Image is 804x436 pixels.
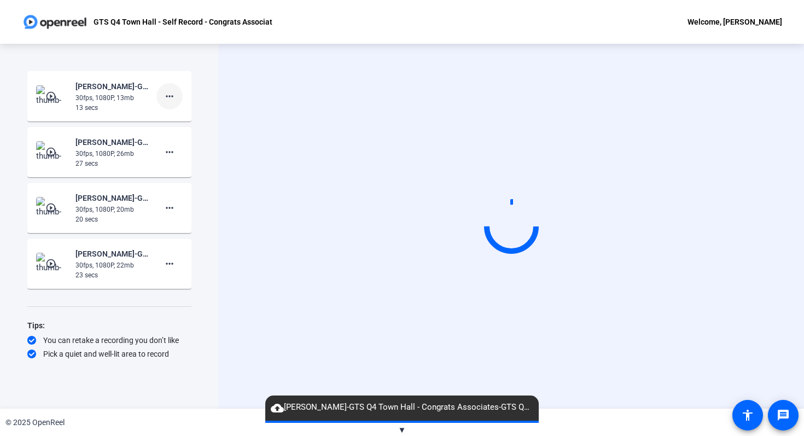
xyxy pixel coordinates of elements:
[741,409,754,422] mat-icon: accessibility
[75,159,149,168] div: 27 secs
[75,103,149,113] div: 13 secs
[75,247,149,260] div: [PERSON_NAME]-GTS Q4 Town Hall - Congrats Associates-GTS Q4 Town Hall - Self Record - Congrats As...
[271,402,284,415] mat-icon: cloud_upload
[94,15,272,28] p: GTS Q4 Town Hall - Self Record - Congrats Associat
[163,201,176,214] mat-icon: more_horiz
[75,205,149,214] div: 30fps, 1080P, 20mb
[163,90,176,103] mat-icon: more_horiz
[22,11,88,33] img: OpenReel logo
[75,93,149,103] div: 30fps, 1080P, 13mb
[45,202,59,213] mat-icon: play_circle_outline
[265,401,539,414] span: [PERSON_NAME]-GTS Q4 Town Hall - Congrats Associates-GTS Q4 Town Hall - Self Record - Congrats As...
[75,80,149,93] div: [PERSON_NAME]-GTS Q4 Town Hall - Congrats Associates-GTS Q4 Town Hall - Self Record - Congrats As...
[75,191,149,205] div: [PERSON_NAME]-GTS Q4 Town Hall - Congrats Associates-GTS Q4 Town Hall - Self Record - Congrats As...
[688,15,782,28] div: Welcome, [PERSON_NAME]
[5,417,65,428] div: © 2025 OpenReel
[75,149,149,159] div: 30fps, 1080P, 26mb
[36,141,68,163] img: thumb-nail
[75,270,149,280] div: 23 secs
[163,146,176,159] mat-icon: more_horiz
[27,348,191,359] div: Pick a quiet and well-lit area to record
[75,136,149,149] div: [PERSON_NAME]-GTS Q4 Town Hall - Congrats Associates-GTS Q4 Town Hall - Self Record - Congrats As...
[777,409,790,422] mat-icon: message
[36,253,68,275] img: thumb-nail
[36,197,68,219] img: thumb-nail
[45,147,59,158] mat-icon: play_circle_outline
[163,257,176,270] mat-icon: more_horiz
[45,258,59,269] mat-icon: play_circle_outline
[45,91,59,102] mat-icon: play_circle_outline
[398,425,406,435] span: ▼
[36,85,68,107] img: thumb-nail
[75,260,149,270] div: 30fps, 1080P, 22mb
[27,335,191,346] div: You can retake a recording you don’t like
[75,214,149,224] div: 20 secs
[27,319,191,332] div: Tips:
